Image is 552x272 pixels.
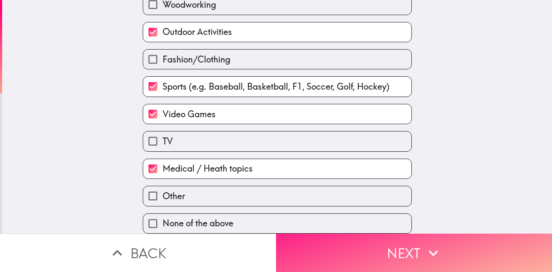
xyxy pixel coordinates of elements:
[163,81,389,93] span: Sports (e.g. Baseball, Basketball, F1, Soccer, Golf, Hockey)
[143,50,411,69] button: Fashion/Clothing
[143,22,411,42] button: Outdoor Activities
[143,131,411,151] button: TV
[143,186,411,206] button: Other
[163,190,185,202] span: Other
[163,53,230,66] span: Fashion/Clothing
[163,26,232,38] span: Outdoor Activities
[276,234,552,272] button: Next
[143,214,411,233] button: None of the above
[143,77,411,96] button: Sports (e.g. Baseball, Basketball, F1, Soccer, Golf, Hockey)
[163,108,216,120] span: Video Games
[163,135,173,147] span: TV
[143,104,411,124] button: Video Games
[163,217,233,229] span: None of the above
[163,163,253,175] span: Medical / Heath topics
[143,159,411,178] button: Medical / Heath topics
